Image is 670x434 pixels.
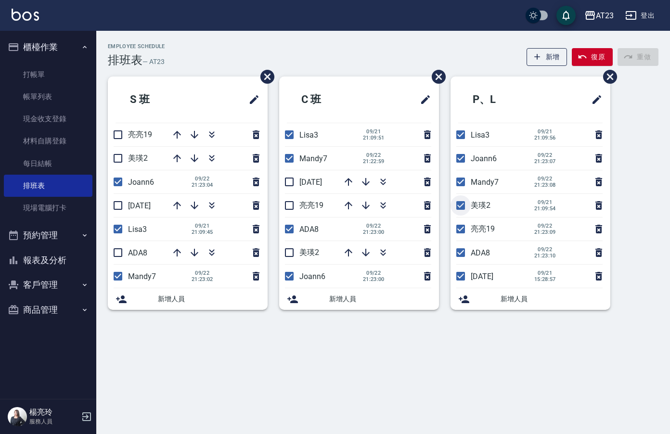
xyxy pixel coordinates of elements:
[471,178,499,187] span: Mandy7
[299,178,322,187] span: [DATE]
[128,272,156,281] span: Mandy7
[451,288,610,310] div: 新增人員
[116,82,203,117] h2: S 班
[471,272,493,281] span: [DATE]
[329,294,431,304] span: 新增人員
[108,43,165,50] h2: Employee Schedule
[621,7,658,25] button: 登出
[142,57,165,67] h6: — AT23
[471,154,497,163] span: Joann6
[363,135,385,141] span: 21:09:51
[363,270,385,276] span: 09/22
[471,248,490,257] span: ADA8
[363,158,385,165] span: 21:22:59
[299,272,325,281] span: Joann6
[363,229,385,235] span: 21:23:00
[534,223,556,229] span: 09/22
[192,270,213,276] span: 09/22
[527,48,567,66] button: 新增
[596,63,618,91] span: 刪除班表
[534,158,556,165] span: 21:23:07
[299,130,318,140] span: Lisa3
[4,130,92,152] a: 材料自購登錄
[414,88,431,111] span: 修改班表的標題
[471,224,495,233] span: 亮亮19
[287,82,374,117] h2: C 班
[4,153,92,175] a: 每日結帳
[534,152,556,158] span: 09/22
[192,182,213,188] span: 21:23:04
[299,225,319,234] span: ADA8
[534,270,556,276] span: 09/21
[534,276,556,282] span: 15:28:57
[253,63,276,91] span: 刪除班表
[128,248,147,257] span: ADA8
[572,48,613,66] button: 復原
[363,128,385,135] span: 09/21
[471,130,490,140] span: Lisa3
[534,176,556,182] span: 09/22
[192,176,213,182] span: 09/22
[158,294,260,304] span: 新增人員
[4,86,92,108] a: 帳單列表
[192,229,213,235] span: 21:09:45
[192,223,213,229] span: 09/21
[243,88,260,111] span: 修改班表的標題
[192,276,213,282] span: 21:23:02
[279,288,439,310] div: 新增人員
[596,10,614,22] div: AT23
[534,135,556,141] span: 21:09:56
[556,6,576,25] button: save
[4,197,92,219] a: 現場電腦打卡
[29,408,78,417] h5: 楊亮玲
[363,152,385,158] span: 09/22
[299,154,327,163] span: Mandy7
[128,201,151,210] span: [DATE]
[128,178,154,187] span: Joann6
[29,417,78,426] p: 服務人員
[585,88,603,111] span: 修改班表的標題
[534,199,556,205] span: 09/21
[108,288,268,310] div: 新增人員
[534,229,556,235] span: 21:23:09
[363,223,385,229] span: 09/22
[580,6,618,26] button: AT23
[471,201,490,210] span: 美瑛2
[4,223,92,248] button: 預約管理
[425,63,447,91] span: 刪除班表
[534,128,556,135] span: 09/21
[534,246,556,253] span: 09/22
[363,276,385,282] span: 21:23:00
[4,35,92,60] button: 櫃檯作業
[4,64,92,86] a: 打帳單
[534,205,556,212] span: 21:09:54
[458,82,548,117] h2: P、L
[4,108,92,130] a: 現金收支登錄
[534,182,556,188] span: 21:23:08
[501,294,603,304] span: 新增人員
[128,225,147,234] span: Lisa3
[4,297,92,322] button: 商品管理
[4,175,92,197] a: 排班表
[4,272,92,297] button: 客戶管理
[108,53,142,67] h3: 排班表
[299,201,323,210] span: 亮亮19
[299,248,319,257] span: 美瑛2
[8,407,27,426] img: Person
[128,130,152,139] span: 亮亮19
[128,153,148,163] span: 美瑛2
[534,253,556,259] span: 21:23:10
[4,248,92,273] button: 報表及分析
[12,9,39,21] img: Logo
